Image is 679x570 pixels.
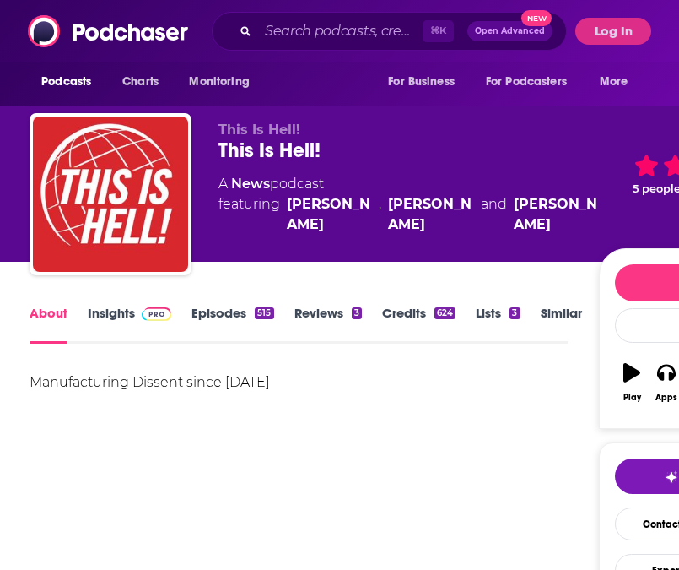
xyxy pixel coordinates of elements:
[514,194,599,235] a: [PERSON_NAME]
[41,70,91,94] span: Podcasts
[665,470,678,484] img: tell me why sparkle
[294,305,362,344] a: Reviews3
[486,70,567,94] span: For Podcasters
[575,18,651,45] button: Log In
[655,393,677,403] div: Apps
[541,305,582,344] a: Similar
[379,194,381,235] span: ,
[189,70,249,94] span: Monitoring
[30,371,568,394] div: Manufacturing Dissent since [DATE]
[600,70,628,94] span: More
[388,70,455,94] span: For Business
[388,194,473,235] a: [PERSON_NAME]
[191,305,273,344] a: Episodes515
[30,305,67,344] a: About
[287,194,372,235] a: [PERSON_NAME]
[231,176,270,192] a: News
[142,307,171,321] img: Podchaser Pro
[218,122,300,138] span: This Is Hell!
[382,305,455,344] a: Credits624
[88,305,171,344] a: InsightsPodchaser Pro
[623,393,641,403] div: Play
[434,307,455,319] div: 624
[177,66,271,98] button: open menu
[475,27,545,35] span: Open Advanced
[218,174,598,235] div: A podcast
[28,15,190,47] img: Podchaser - Follow, Share and Rate Podcasts
[467,21,552,41] button: Open AdvancedNew
[481,194,507,235] span: and
[30,66,113,98] button: open menu
[212,12,567,51] div: Search podcasts, credits, & more...
[476,305,520,344] a: Lists3
[475,66,591,98] button: open menu
[521,10,552,26] span: New
[588,66,649,98] button: open menu
[615,352,649,413] button: Play
[352,307,362,319] div: 3
[218,194,598,235] span: featuring
[258,18,423,45] input: Search podcasts, credits, & more...
[509,307,520,319] div: 3
[122,70,159,94] span: Charts
[423,20,454,42] span: ⌘ K
[376,66,476,98] button: open menu
[111,66,169,98] a: Charts
[255,307,273,319] div: 515
[33,117,188,272] img: This Is Hell!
